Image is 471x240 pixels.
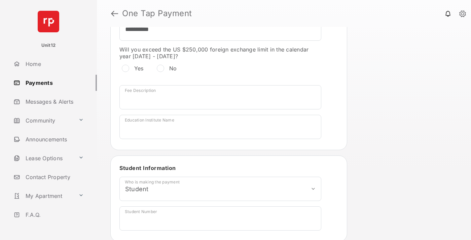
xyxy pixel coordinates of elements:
strong: One Tap Payment [122,9,192,18]
a: Lease Options [11,150,76,166]
a: Announcements [11,131,97,147]
span: Student Information [119,165,176,171]
a: Community [11,112,76,129]
a: Contact Property [11,169,97,185]
label: Will you exceed the US $250,000 foreign exchange limit in the calendar year [DATE] - [DATE]? [119,46,321,60]
a: F.A.Q. [11,207,97,223]
a: My Apartment [11,188,76,204]
a: Home [11,56,97,72]
img: svg+xml;base64,PHN2ZyB4bWxucz0iaHR0cDovL3d3dy53My5vcmcvMjAwMC9zdmciIHdpZHRoPSI2NCIgaGVpZ2h0PSI2NC... [38,11,59,32]
label: Yes [134,65,144,72]
label: No [169,65,177,72]
p: Unit12 [41,42,56,49]
a: Payments [11,75,97,91]
a: Messages & Alerts [11,94,97,110]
